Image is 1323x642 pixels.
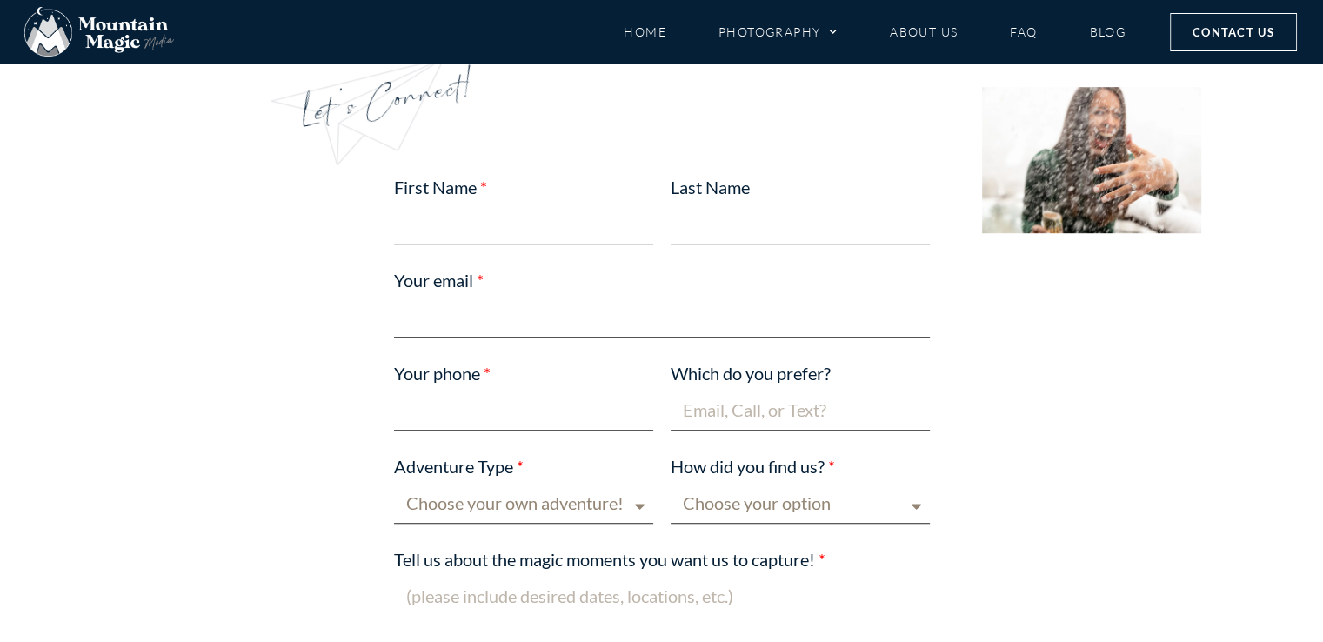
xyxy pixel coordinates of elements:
[1089,17,1126,47] a: Blog
[890,17,958,47] a: About Us
[671,174,750,204] label: Last Name
[671,453,835,483] label: How did you find us?
[394,360,491,390] label: Your phone
[982,87,1201,233] img: woman laughing holding hand out showing off engagement ring surprise proposal Aspen snowy winter ...
[1010,17,1037,47] a: FAQ
[718,17,838,47] a: Photography
[624,17,666,47] a: Home
[1170,13,1297,51] a: Contact Us
[24,7,174,57] img: Mountain Magic Media photography logo Crested Butte Photographer
[671,390,930,431] input: Email, Call, or Text?
[394,546,825,576] label: Tell us about the magic moments you want us to capture!
[1193,23,1274,42] span: Contact Us
[671,360,831,390] label: Which do you prefer?
[624,17,1126,47] nav: Menu
[394,267,484,297] label: Your email
[394,390,653,431] input: Only numbers and phone characters (#, -, *, etc) are accepted.
[394,453,524,483] label: Adventure Type
[394,174,487,204] label: First Name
